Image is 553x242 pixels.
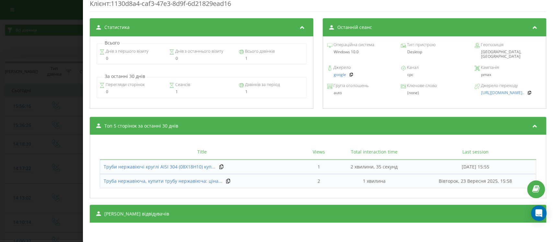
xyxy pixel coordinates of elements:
div: Desktop [401,50,468,54]
th: Title [100,144,304,160]
a: [URL][DOMAIN_NAME].. [481,91,524,95]
span: Тип пристрою [406,42,435,48]
span: Останній сеанс [337,24,372,30]
th: Last session [415,144,536,160]
span: Канал [406,64,419,71]
div: cpc [401,72,468,77]
div: 0 [99,56,164,61]
span: Геопозиція [480,42,503,48]
td: 2 [304,174,333,188]
td: 1 [304,160,333,174]
span: [PERSON_NAME] відвідувачів [104,211,169,217]
a: Труба нержавіюча, купити трубу нержавіюча: ціна... [104,178,222,184]
span: Труби нержавіючі круглі AISI 304 (08Х18Н10) куп... [104,163,215,170]
a: Труби нержавіючі круглі AISI 304 (08Х18Н10) куп... [104,163,215,170]
span: Кампанія [480,64,499,71]
span: Джерело переходу [480,82,518,89]
span: Група оголошень [332,82,368,89]
span: Дзвінків за період [244,81,280,88]
span: Перегляди сторінок [105,81,145,88]
td: Вівторок, 23 Вересня 2025, 15:58 [415,174,536,188]
a: google [334,72,346,77]
span: Сеансів [174,81,190,88]
div: Windows 10.0 [327,50,394,54]
span: Топ 5 сторінок за останні 30 днів [104,123,178,129]
span: Днів з останнього візиту [174,48,223,54]
span: Всього дзвінків [244,48,275,54]
p: Всього [103,40,121,46]
div: (none) [401,91,468,95]
p: За останні 30 днів [103,73,147,79]
span: Операційна система [332,42,374,48]
span: Джерело [332,64,351,71]
div: 1 [239,90,304,94]
td: 1 хвилина [333,174,415,188]
div: auto [327,91,394,95]
td: 2 хвилини, 35 секунд [333,160,415,174]
div: Open Intercom Messenger [531,205,547,221]
div: [GEOGRAPHIC_DATA], [GEOGRAPHIC_DATA] [475,50,542,59]
span: Ключове слово [406,82,437,89]
span: Днів з першого візиту [105,48,148,54]
div: 1 [239,56,304,61]
th: Total interaction time [333,144,415,160]
th: Views [304,144,333,160]
div: pmax [475,72,542,77]
div: 0 [99,90,164,94]
span: Статистика [104,24,130,30]
div: 1 [169,90,234,94]
div: 0 [169,56,234,61]
td: [DATE] 15:55 [415,160,536,174]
